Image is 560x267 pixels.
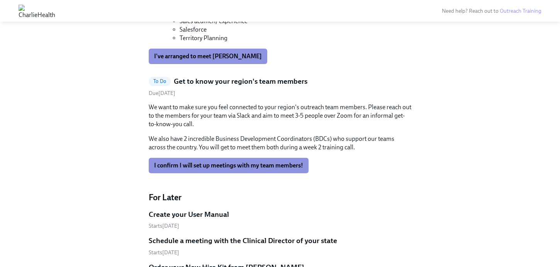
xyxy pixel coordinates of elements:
img: CharlieHealth [19,5,55,17]
span: Wednesday, October 8th 2025, 10:00 am [149,223,179,229]
a: Schedule a meeting with the Clinical Director of your stateStarts[DATE] [149,236,411,256]
h5: Schedule a meeting with the Clinical Director of your state [149,236,337,246]
span: Wednesday, October 8th 2025, 10:00 am [149,90,175,96]
h4: For Later [149,192,411,203]
a: Outreach Training [500,8,541,14]
a: Create your User ManualStarts[DATE] [149,210,411,230]
p: We also have 2 incredible Business Development Coordinators (BDCs) who support our teams across t... [149,135,411,152]
span: To Do [149,78,171,84]
span: I confirm I will set up meetings with my team members! [154,162,303,169]
h5: Get to know your region's team members [174,76,307,86]
li: Territory Planning [180,34,411,42]
p: We want to make sure you feel connected to your region's outreach team members. Please reach out ... [149,103,411,128]
button: I've arranged to meet [PERSON_NAME] [149,49,267,64]
li: Salesforce [180,25,411,34]
span: Need help? Reach out to [442,8,541,14]
span: I've arranged to meet [PERSON_NAME] [154,52,262,60]
span: Wednesday, October 8th 2025, 10:00 am [149,249,179,256]
button: I confirm I will set up meetings with my team members! [149,158,309,173]
h5: Create your User Manual [149,210,229,220]
a: To DoGet to know your region's team membersDue[DATE] [149,76,411,97]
